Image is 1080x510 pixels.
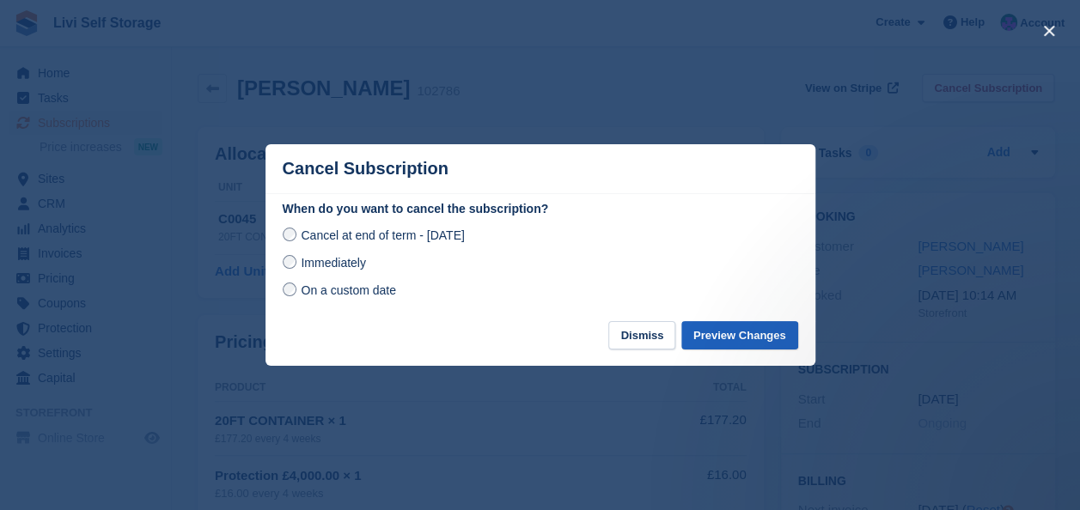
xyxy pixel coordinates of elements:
[283,200,798,218] label: When do you want to cancel the subscription?
[283,255,296,269] input: Immediately
[608,321,675,349] button: Dismiss
[1035,17,1063,45] button: close
[301,283,396,297] span: On a custom date
[283,228,296,241] input: Cancel at end of term - [DATE]
[681,321,798,349] button: Preview Changes
[283,282,296,296] input: On a custom date
[301,256,365,270] span: Immediately
[283,159,448,179] p: Cancel Subscription
[301,228,464,242] span: Cancel at end of term - [DATE]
